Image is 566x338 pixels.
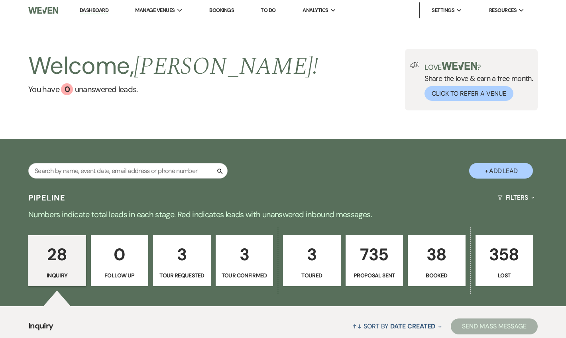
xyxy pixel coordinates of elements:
[451,318,538,334] button: Send Mass Message
[489,6,517,14] span: Resources
[288,241,336,268] p: 3
[352,322,362,330] span: ↑↓
[96,271,143,280] p: Follow Up
[476,235,533,286] a: 358Lost
[209,7,234,14] a: Bookings
[390,322,435,330] span: Date Created
[469,163,533,179] button: + Add Lead
[481,271,528,280] p: Lost
[351,271,398,280] p: Proposal Sent
[413,241,460,268] p: 38
[33,241,81,268] p: 28
[442,62,477,70] img: weven-logo-green.svg
[481,241,528,268] p: 358
[28,49,318,83] h2: Welcome,
[96,241,143,268] p: 0
[351,241,398,268] p: 735
[28,192,66,203] h3: Pipeline
[158,241,206,268] p: 3
[216,235,273,286] a: 3Tour Confirmed
[424,86,513,101] button: Click to Refer a Venue
[432,6,454,14] span: Settings
[134,48,318,85] span: [PERSON_NAME] !
[80,7,108,14] a: Dashboard
[413,271,460,280] p: Booked
[288,271,336,280] p: Toured
[28,163,228,179] input: Search by name, event date, email address or phone number
[91,235,149,286] a: 0Follow Up
[28,320,53,337] span: Inquiry
[221,271,268,280] p: Tour Confirmed
[28,235,86,286] a: 28Inquiry
[424,62,533,71] p: Love ?
[303,6,328,14] span: Analytics
[283,235,341,286] a: 3Toured
[420,62,533,101] div: Share the love & earn a free month.
[349,316,445,337] button: Sort By Date Created
[61,83,73,95] div: 0
[158,271,206,280] p: Tour Requested
[135,6,175,14] span: Manage Venues
[410,62,420,68] img: loud-speaker-illustration.svg
[33,271,81,280] p: Inquiry
[494,187,538,208] button: Filters
[221,241,268,268] p: 3
[153,235,211,286] a: 3Tour Requested
[28,2,58,19] img: Weven Logo
[346,235,403,286] a: 735Proposal Sent
[408,235,466,286] a: 38Booked
[261,7,275,14] a: To Do
[28,83,318,95] a: You have 0 unanswered leads.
